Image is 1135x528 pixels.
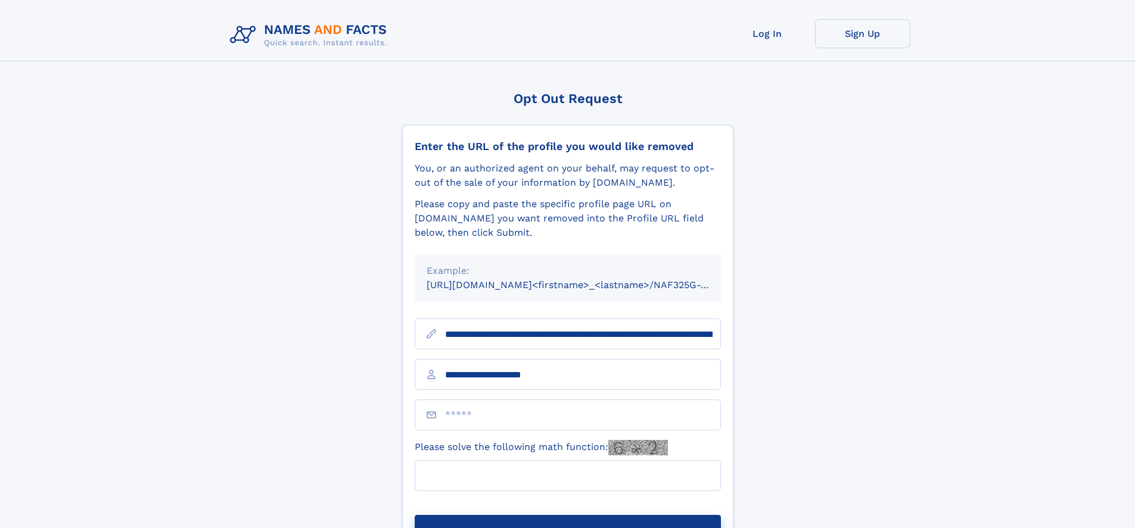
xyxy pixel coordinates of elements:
[402,91,733,106] div: Opt Out Request
[427,264,709,278] div: Example:
[415,161,721,190] div: You, or an authorized agent on your behalf, may request to opt-out of the sale of your informatio...
[815,19,910,48] a: Sign Up
[415,140,721,153] div: Enter the URL of the profile you would like removed
[427,279,744,290] small: [URL][DOMAIN_NAME]<firstname>_<lastname>/NAF325G-xxxxxxxx
[415,440,668,455] label: Please solve the following math function:
[415,197,721,240] div: Please copy and paste the specific profile page URL on [DOMAIN_NAME] you want removed into the Pr...
[225,19,397,51] img: Logo Names and Facts
[720,19,815,48] a: Log In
